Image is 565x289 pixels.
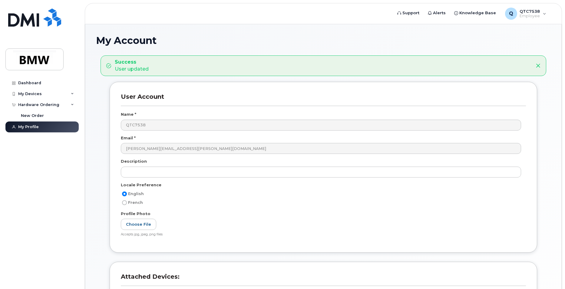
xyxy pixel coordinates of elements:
[122,191,127,196] input: English
[539,263,560,284] iframe: Messenger Launcher
[121,232,521,237] div: Accepts jpg, jpeg, png files
[121,158,147,164] label: Description
[115,59,149,73] div: User updated
[121,93,526,106] h3: User Account
[121,182,161,188] label: Locale Preference
[122,200,127,205] input: French
[121,273,526,286] h3: Attached Devices:
[96,35,551,46] h1: My Account
[121,211,150,217] label: Profile Photo
[115,59,149,66] strong: Success
[121,111,136,117] label: Name *
[128,200,143,205] span: French
[121,219,156,230] label: Choose File
[121,135,136,141] label: Email *
[128,191,144,196] span: English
